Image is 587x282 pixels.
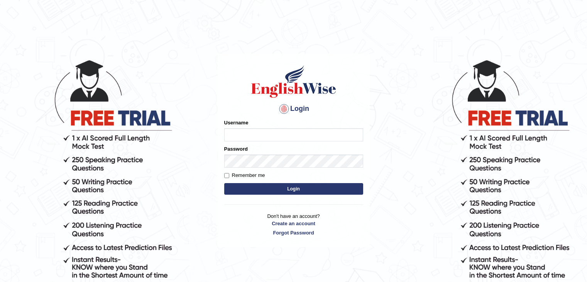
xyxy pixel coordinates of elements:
img: Logo of English Wise sign in for intelligent practice with AI [250,64,338,99]
a: Forgot Password [224,229,363,236]
h4: Login [224,103,363,115]
label: Remember me [224,172,265,179]
p: Don't have an account? [224,212,363,236]
input: Remember me [224,173,229,178]
button: Login [224,183,363,195]
label: Username [224,119,249,126]
label: Password [224,145,248,153]
a: Create an account [224,220,363,227]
